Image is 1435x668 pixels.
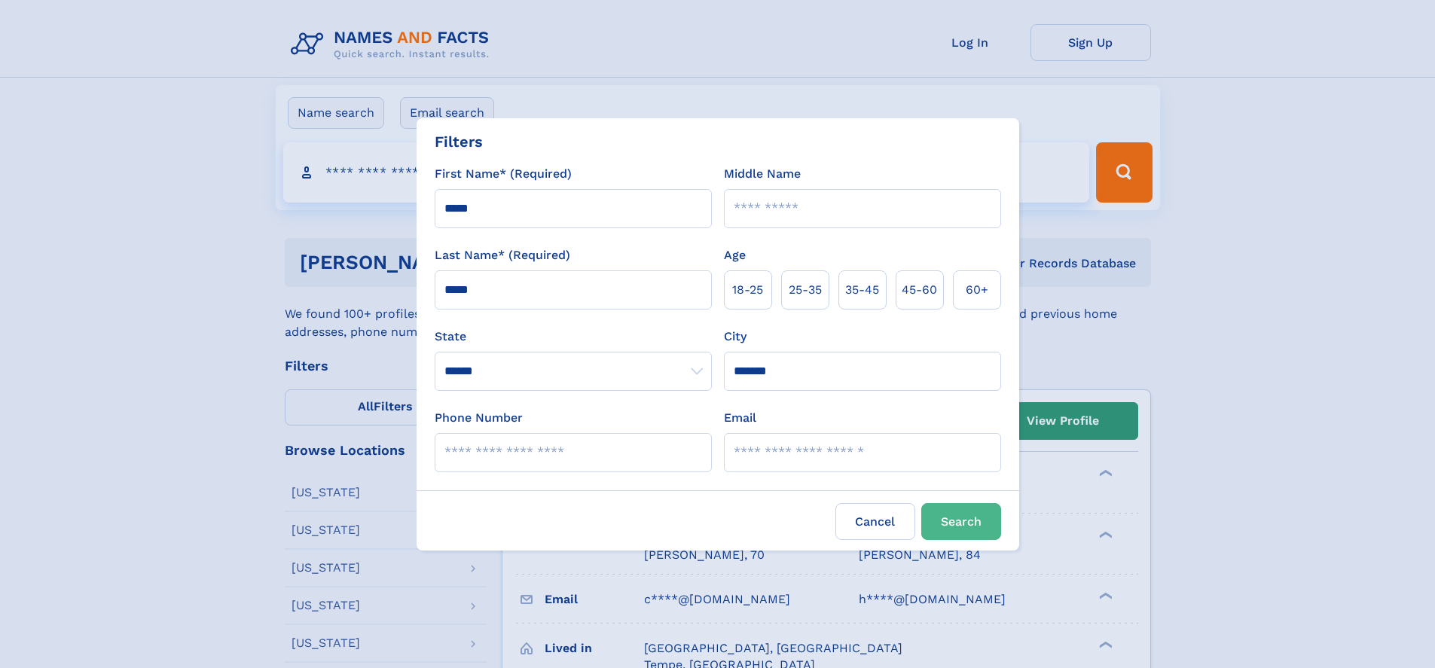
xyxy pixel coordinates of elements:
span: 35‑45 [845,281,879,299]
span: 60+ [966,281,988,299]
label: First Name* (Required) [435,165,572,183]
label: Email [724,409,756,427]
label: Last Name* (Required) [435,246,570,264]
label: Middle Name [724,165,801,183]
label: City [724,328,747,346]
span: 45‑60 [902,281,937,299]
span: 25‑35 [789,281,822,299]
button: Search [921,503,1001,540]
label: Phone Number [435,409,523,427]
label: Age [724,246,746,264]
div: Filters [435,130,483,153]
span: 18‑25 [732,281,763,299]
label: State [435,328,712,346]
label: Cancel [835,503,915,540]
